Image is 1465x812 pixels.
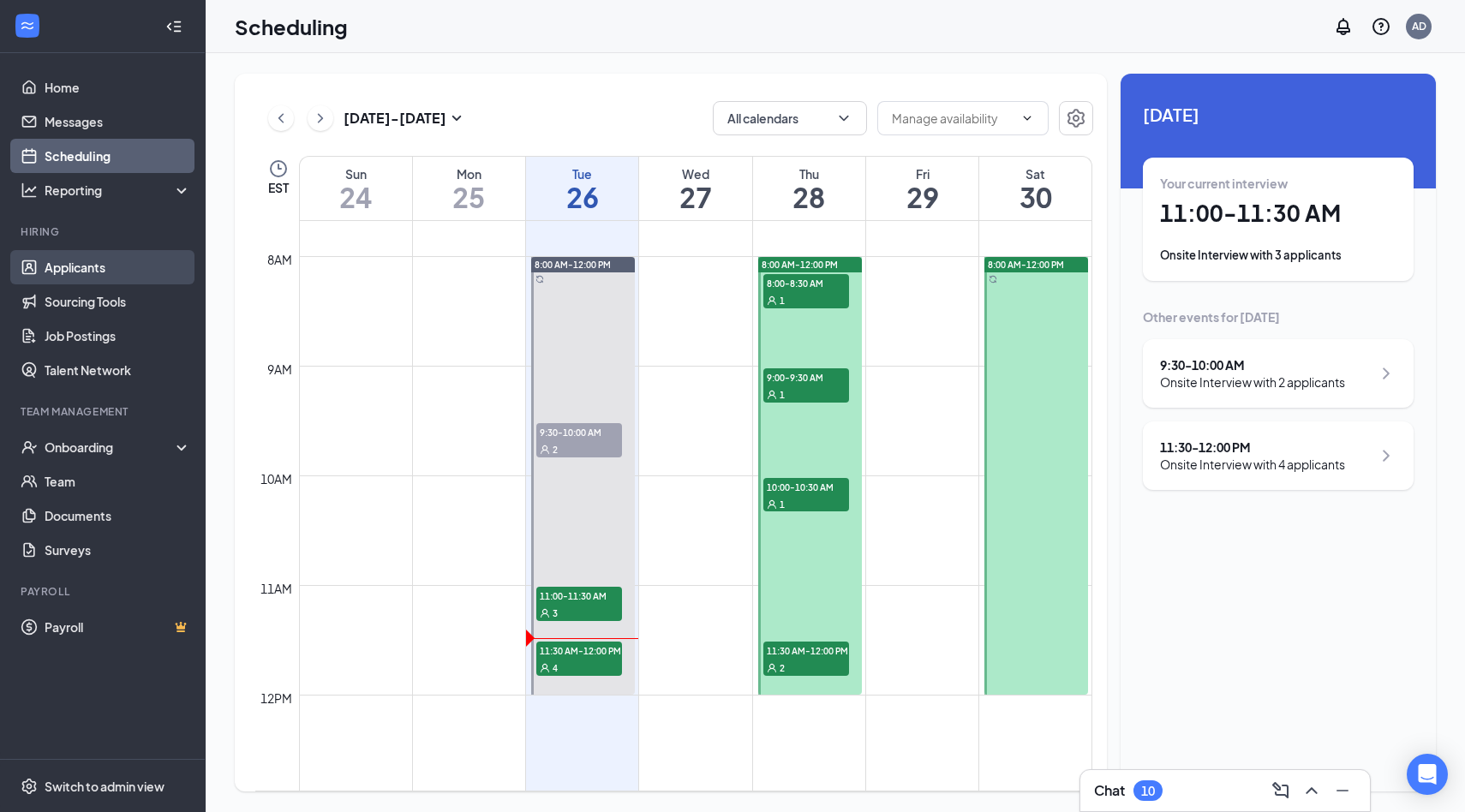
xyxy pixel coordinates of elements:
[257,579,296,598] div: 11am
[1271,780,1291,801] svg: ComposeMessage
[1160,439,1345,456] div: 11:30 - 12:00 PM
[344,109,446,128] h3: [DATE] - [DATE]
[312,108,329,128] svg: ChevronRight
[753,182,865,212] h1: 28
[1059,101,1093,135] button: Settings
[767,663,777,673] svg: User
[553,662,558,674] span: 4
[1160,199,1396,228] h1: 11:00 - 11:30 AM
[413,165,525,182] div: Mon
[526,157,638,220] a: August 26, 2025
[762,259,838,271] span: 8:00 AM-12:00 PM
[45,284,191,319] a: Sourcing Tools
[892,109,1014,128] input: Manage availability
[763,274,849,291] span: 8:00-8:30 AM
[21,439,38,456] svg: UserCheck
[536,642,622,659] span: 11:30 AM-12:00 PM
[45,439,176,456] div: Onboarding
[763,642,849,659] span: 11:30 AM-12:00 PM
[553,444,558,456] span: 2
[1141,784,1155,798] div: 10
[45,182,192,199] div: Reporting
[1376,363,1396,384] svg: ChevronRight
[264,250,296,269] div: 8am
[1298,777,1325,804] button: ChevronUp
[21,584,188,599] div: Payroll
[1407,754,1448,795] div: Open Intercom Messenger
[553,607,558,619] span: 3
[45,70,191,104] a: Home
[268,179,289,196] span: EST
[780,389,785,401] span: 1
[1143,308,1414,325] div: Other events for [DATE]
[536,587,622,604] span: 11:00-11:30 AM
[300,165,412,182] div: Sun
[989,275,997,284] svg: Sync
[268,105,294,131] button: ChevronLeft
[264,360,296,379] div: 9am
[866,157,978,220] a: August 29, 2025
[45,353,191,387] a: Talent Network
[1160,456,1345,473] div: Onsite Interview with 4 applicants
[1301,780,1322,801] svg: ChevronUp
[235,12,348,41] h1: Scheduling
[300,182,412,212] h1: 24
[1066,108,1086,128] svg: Settings
[45,104,191,139] a: Messages
[1094,781,1125,800] h3: Chat
[257,469,296,488] div: 10am
[45,319,191,353] a: Job Postings
[526,165,638,182] div: Tue
[767,499,777,510] svg: User
[1160,247,1396,264] div: Onsite Interview with 3 applicants
[1160,175,1396,192] div: Your current interview
[780,662,785,674] span: 2
[535,275,544,284] svg: Sync
[767,390,777,400] svg: User
[45,610,191,644] a: PayrollCrown
[866,182,978,212] h1: 29
[639,157,751,220] a: August 27, 2025
[257,689,296,708] div: 12pm
[1267,777,1295,804] button: ComposeMessage
[21,182,38,199] svg: Analysis
[19,17,36,34] svg: WorkstreamLogo
[1332,780,1353,801] svg: Minimize
[45,139,191,173] a: Scheduling
[45,499,191,533] a: Documents
[526,182,638,212] h1: 26
[866,165,978,182] div: Fri
[45,464,191,499] a: Team
[45,250,191,284] a: Applicants
[540,608,550,618] svg: User
[639,165,751,182] div: Wed
[1376,445,1396,466] svg: ChevronRight
[835,110,852,127] svg: ChevronDown
[45,533,191,567] a: Surveys
[753,165,865,182] div: Thu
[268,158,289,179] svg: Clock
[536,423,622,440] span: 9:30-10:00 AM
[446,108,467,128] svg: SmallChevronDown
[535,259,611,271] span: 8:00 AM-12:00 PM
[1412,19,1426,33] div: AD
[753,157,865,220] a: August 28, 2025
[1333,16,1354,37] svg: Notifications
[413,182,525,212] h1: 25
[639,182,751,212] h1: 27
[1371,16,1391,37] svg: QuestionInfo
[767,296,777,306] svg: User
[21,224,188,239] div: Hiring
[540,445,550,455] svg: User
[300,157,412,220] a: August 24, 2025
[1020,111,1034,125] svg: ChevronDown
[763,478,849,495] span: 10:00-10:30 AM
[763,368,849,385] span: 9:00-9:30 AM
[1329,777,1356,804] button: Minimize
[308,105,333,131] button: ChevronRight
[713,101,867,135] button: All calendarsChevronDown
[1160,373,1345,391] div: Onsite Interview with 2 applicants
[780,499,785,510] span: 1
[165,18,182,35] svg: Collapse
